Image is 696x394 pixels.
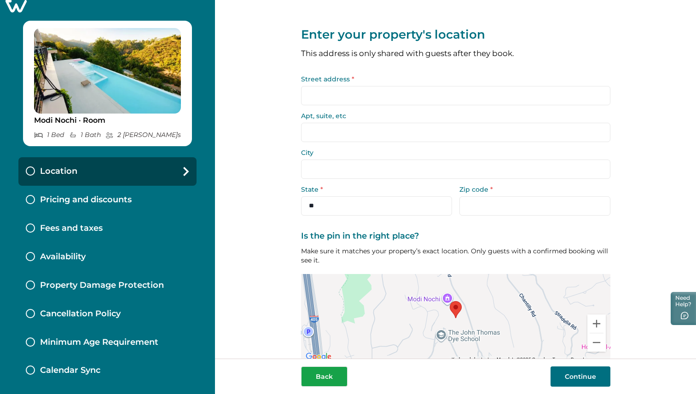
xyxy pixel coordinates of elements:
[301,113,605,119] label: Apt, suite, etc
[552,357,565,362] a: Terms (opens in new tab)
[301,186,447,193] label: State
[40,337,158,348] p: Minimum Age Requirement
[34,131,64,139] p: 1 Bed
[40,195,132,205] p: Pricing and discounts
[34,28,181,114] img: propertyImage_Modi Nochi · Room
[551,366,610,387] button: Continue
[301,149,605,156] label: City
[303,351,334,363] img: Google
[301,366,348,387] button: Back
[34,116,181,125] p: Modi Nochi · Room
[40,365,100,376] p: Calendar Sync
[301,50,610,57] p: This address is only shared with guests after they book.
[459,186,605,193] label: Zip code
[301,231,605,241] label: Is the pin in the right place?
[301,76,605,82] label: Street address
[587,314,606,333] button: Zoom in
[40,280,164,291] p: Property Damage Protection
[301,246,610,265] p: Make sure it matches your property’s exact location. Only guests with a confirmed booking will se...
[105,131,181,139] p: 2 [PERSON_NAME] s
[40,252,86,262] p: Availability
[452,356,491,363] button: Keyboard shortcuts
[587,333,606,352] button: Zoom out
[571,357,608,362] a: Report a map error
[40,309,121,319] p: Cancellation Policy
[303,351,334,363] a: Open this area in Google Maps (opens a new window)
[301,28,610,42] p: Enter your property's location
[40,223,103,234] p: Fees and taxes
[69,131,101,139] p: 1 Bath
[40,166,77,177] p: Location
[497,357,547,362] span: Map data ©2025 Google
